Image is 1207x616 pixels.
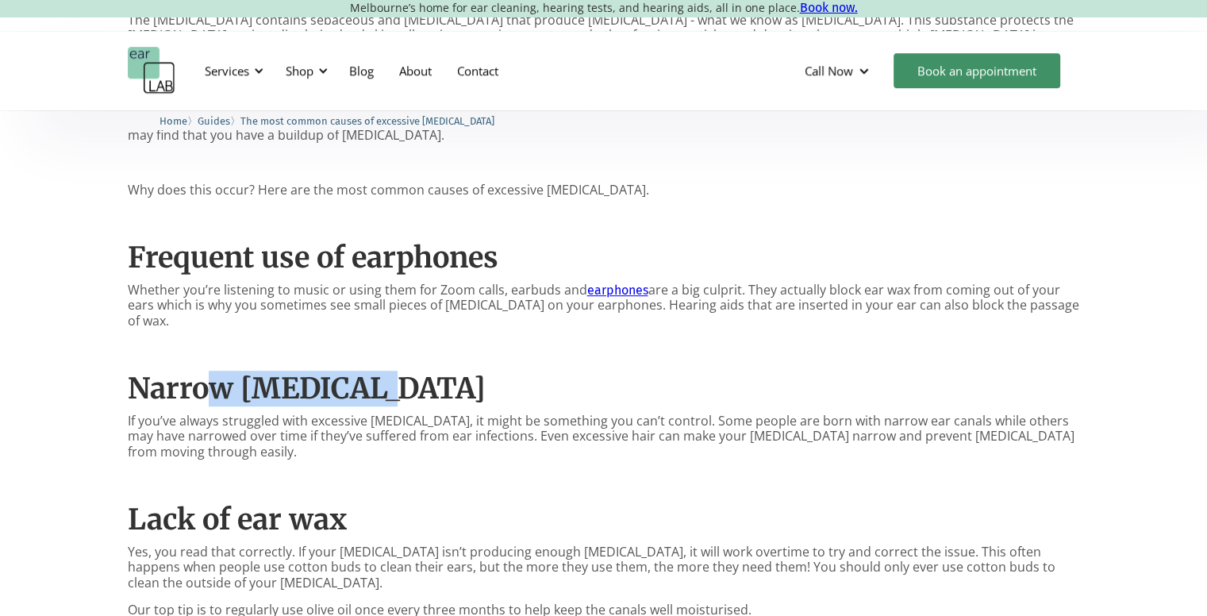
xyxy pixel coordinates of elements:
[894,53,1060,88] a: Book an appointment
[128,183,1080,198] p: Why does this occur? Here are the most common causes of excessive [MEDICAL_DATA].
[198,113,240,129] li: 〉
[128,371,486,406] strong: Narrow [MEDICAL_DATA]
[276,47,333,94] div: Shop
[128,210,1080,225] p: ‍
[198,115,230,127] span: Guides
[386,48,444,94] a: About
[160,113,198,129] li: 〉
[792,47,886,94] div: Call Now
[805,63,853,79] div: Call Now
[160,115,187,127] span: Home
[587,283,648,298] a: earphones
[128,414,1080,460] p: If you’ve always struggled with excessive [MEDICAL_DATA], it might be something you can’t control...
[444,48,511,94] a: Contact
[160,113,187,128] a: Home
[128,341,1080,356] p: ‍
[128,472,1080,487] p: ‍
[128,545,1080,591] p: Yes, you read that correctly. If your [MEDICAL_DATA] isn’t producing enough [MEDICAL_DATA], it wi...
[195,47,268,94] div: Services
[286,63,313,79] div: Shop
[205,63,249,79] div: Services
[128,156,1080,171] p: ‍
[128,502,347,537] strong: Lack of ear wax
[336,48,386,94] a: Blog
[128,240,498,275] strong: Frequent use of earphones
[240,113,494,128] a: The most common causes of excessive [MEDICAL_DATA]
[198,113,230,128] a: Guides
[128,98,1080,144] p: When left on its own, most [MEDICAL_DATA] will move through the [MEDICAL_DATA] naturally and once...
[128,283,1080,329] p: Whether you’re listening to music or using them for Zoom calls, earbuds and are a big culprit. Th...
[240,115,494,127] span: The most common causes of excessive [MEDICAL_DATA]
[128,47,175,94] a: home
